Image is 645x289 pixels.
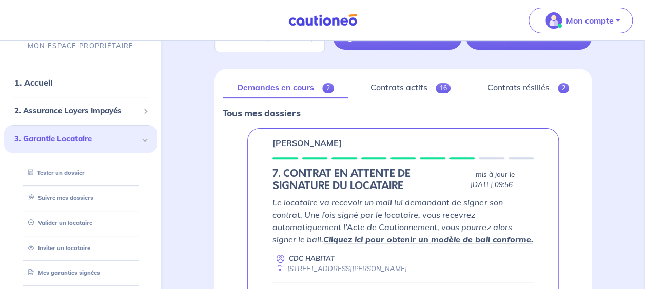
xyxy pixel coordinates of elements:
span: 2 [558,83,570,93]
a: Valider un locataire [24,219,92,226]
a: Contrats résiliés2 [473,77,583,98]
a: Mes garanties signées [24,270,100,277]
div: Tester un dossier [16,165,145,182]
div: Inviter un locataire [16,240,145,257]
div: [STREET_ADDRESS][PERSON_NAME] [272,264,407,274]
img: Cautioneo [284,14,361,27]
span: 3. Garantie Locataire [14,133,139,145]
a: Demandes en cours2 [223,77,348,98]
div: Valider un locataire [16,215,145,232]
a: 1. Accueil [14,78,52,88]
div: Suivre mes dossiers [16,190,145,207]
p: MON ESPACE PROPRIÉTAIRE [28,41,133,51]
div: Mes garanties signées [16,265,145,282]
span: 2. Assurance Loyers Impayés [14,106,139,117]
img: illu_account_valid_menu.svg [545,12,562,29]
h5: 7. CONTRAT EN ATTENTE DE SIGNATURE DU LOCATAIRE [272,168,466,192]
a: Inviter un locataire [24,244,90,252]
p: - mis à jour le [DATE] 09:56 [471,170,534,190]
div: 3. Garantie Locataire [4,125,157,153]
p: CDC HABITAT [289,254,335,263]
a: Cliquez ici pour obtenir un modèle de bail conforme. [323,234,533,244]
a: Contrats actifs16 [356,77,465,98]
div: 2. Assurance Loyers Impayés [4,101,157,121]
span: 16 [436,83,451,93]
p: Mon compte [566,14,614,27]
p: Tous mes dossiers [223,107,583,120]
em: Le locataire va recevoir un mail lui demandant de signer son contrat. Une fois signé par le locat... [272,197,533,244]
p: [PERSON_NAME] [272,137,342,149]
span: 2 [322,83,334,93]
div: 1. Accueil [4,73,157,93]
button: illu_account_valid_menu.svgMon compte [529,8,633,33]
div: state: RENTER-PAYMENT-METHOD-IN-PROGRESS, Context: IN-LANDLORD,IS-GL-CAUTION-IN-LANDLORD [272,168,534,192]
a: Tester un dossier [24,170,85,177]
a: Suivre mes dossiers [24,194,93,201]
